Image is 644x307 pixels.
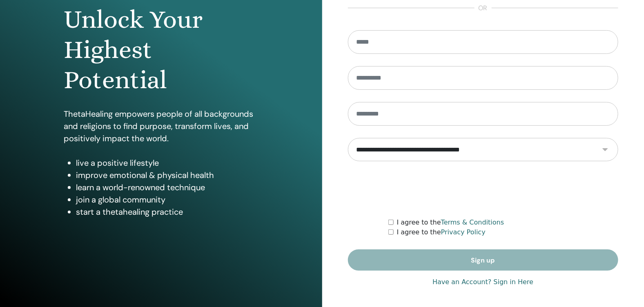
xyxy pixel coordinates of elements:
[475,3,492,13] span: or
[421,174,545,205] iframe: reCAPTCHA
[76,206,258,218] li: start a thetahealing practice
[76,194,258,206] li: join a global community
[76,157,258,169] li: live a positive lifestyle
[397,218,504,227] label: I agree to the
[441,228,486,236] a: Privacy Policy
[432,277,533,287] a: Have an Account? Sign in Here
[441,218,504,226] a: Terms & Conditions
[64,4,258,96] h1: Unlock Your Highest Potential
[64,108,258,145] p: ThetaHealing empowers people of all backgrounds and religions to find purpose, transform lives, a...
[76,181,258,194] li: learn a world-renowned technique
[76,169,258,181] li: improve emotional & physical health
[397,227,486,237] label: I agree to the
